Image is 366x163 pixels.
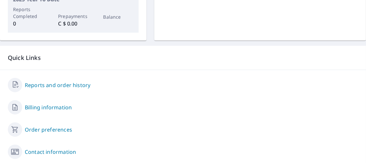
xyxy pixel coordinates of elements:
p: Quick Links [8,54,358,62]
a: Order preferences [25,126,72,134]
p: Prepayments [58,13,88,20]
p: Reports Completed [13,6,43,20]
a: Reports and order history [25,81,90,89]
p: Balance [103,13,133,20]
p: C $ 0.00 [58,20,88,27]
a: Contact information [25,148,76,156]
a: Billing information [25,103,72,111]
p: 0 [13,20,43,27]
